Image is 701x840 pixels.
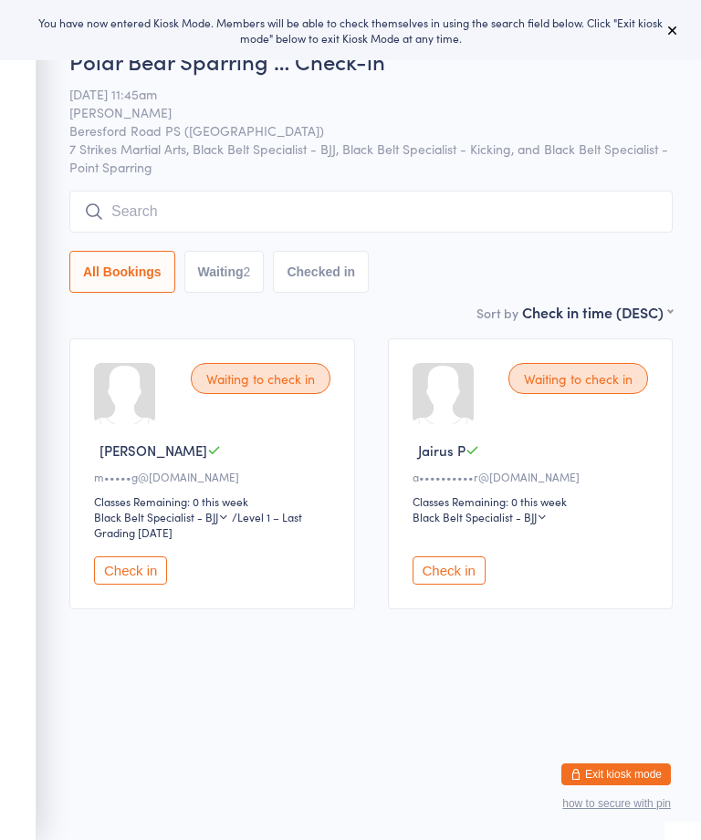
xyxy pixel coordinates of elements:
div: m•••••g@[DOMAIN_NAME] [94,469,336,484]
div: Waiting to check in [508,363,648,394]
div: 2 [244,264,251,279]
input: Search [69,191,673,233]
button: Waiting2 [184,251,265,293]
h2: Polar Bear Sparring … Check-in [69,46,673,76]
button: All Bookings [69,251,175,293]
div: Check in time (DESC) [522,302,673,322]
span: [DATE] 11:45am [69,85,644,103]
button: Check in [413,556,486,585]
div: Black Belt Specialist - BJJ [94,509,229,524]
div: Classes Remaining: 0 this week [413,493,654,509]
span: [PERSON_NAME] [69,103,644,121]
button: how to secure with pin [562,797,671,810]
div: You have now entered Kiosk Mode. Members will be able to check themselves in using the search fie... [29,15,672,46]
span: Beresford Road PS ([GEOGRAPHIC_DATA]) [69,121,644,140]
div: a••••••••••r@[DOMAIN_NAME] [413,469,654,484]
div: Classes Remaining: 0 this week [94,493,336,509]
button: Check in [94,556,167,585]
button: Checked in [273,251,369,293]
span: Jairus P [418,441,466,460]
div: Waiting to check in [191,363,330,394]
label: Sort by [476,304,518,322]
button: Exit kiosk mode [561,763,671,785]
div: Black Belt Specialist - BJJ [413,509,548,524]
span: [PERSON_NAME] [99,441,207,460]
span: 7 Strikes Martial Arts, Black Belt Specialist - BJJ, Black Belt Specialist - Kicking, and Black B... [69,140,673,176]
